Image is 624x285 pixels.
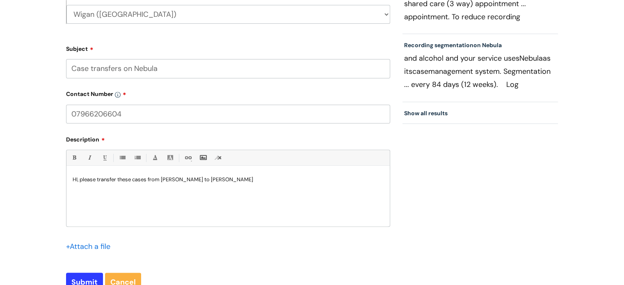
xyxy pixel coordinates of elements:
[198,153,208,163] a: Insert Image...
[404,52,557,91] p: and alcohol and your service uses as its management system. Segmentation ... every 84 days (12 we...
[183,153,193,163] a: Link
[213,153,223,163] a: Remove formatting (Ctrl-\)
[132,153,142,163] a: 1. Ordered List (Ctrl-Shift-8)
[115,92,121,98] img: info-icon.svg
[482,41,502,49] span: Nebula
[519,53,543,63] span: Nebula
[66,240,115,253] div: Attach a file
[412,66,428,76] span: case
[404,41,502,49] a: Recording segmentationon Nebula
[66,88,390,98] label: Contact Number
[73,176,384,183] p: HI, please transfer these cases from [PERSON_NAME] to [PERSON_NAME]
[473,41,481,49] span: on
[99,153,110,163] a: Underline(Ctrl-U)
[165,153,175,163] a: Back Color
[66,133,390,143] label: Description
[117,153,127,163] a: • Unordered List (Ctrl-Shift-7)
[69,153,79,163] a: Bold (Ctrl-B)
[84,153,94,163] a: Italic (Ctrl-I)
[404,109,448,117] a: Show all results
[150,153,160,163] a: Font Color
[66,43,390,52] label: Subject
